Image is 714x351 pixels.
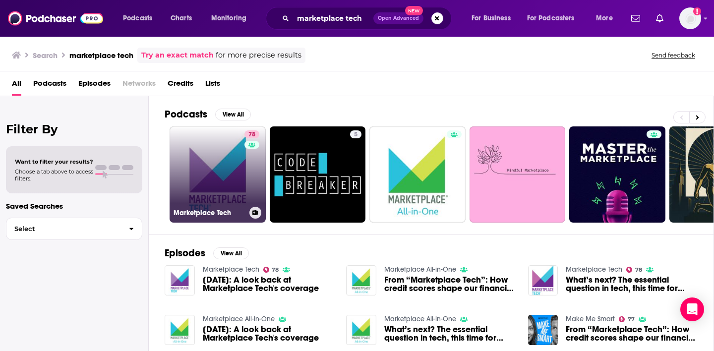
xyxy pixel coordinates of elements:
[165,265,195,295] img: 09/04/2017: A look back at Marketplace Tech's coverage
[6,122,142,136] h2: Filter By
[122,75,156,96] span: Networks
[270,126,366,223] a: 5
[528,265,558,295] img: What’s next? The essential question in tech, this time for “Marketplace Tech” host Molly Wood
[346,265,376,295] img: From “Marketplace Tech”: How credit scores shape our financial reality
[566,276,698,292] span: What’s next? The essential question in tech, this time for “Marketplace Tech” host [PERSON_NAME]
[619,316,635,322] a: 77
[649,51,698,59] button: Send feedback
[384,325,516,342] a: What’s next? The essential question in tech, this time for “Marketplace Tech” host Molly Wood
[203,325,335,342] a: 09/04/2017: A look back at Marketplace Tech's coverage
[244,130,259,138] a: 78
[6,218,142,240] button: Select
[12,75,21,96] a: All
[346,315,376,345] img: What’s next? The essential question in tech, this time for “Marketplace Tech” host Molly Wood
[373,12,423,24] button: Open AdvancedNew
[141,50,214,61] a: Try an exact match
[652,10,667,27] a: Show notifications dropdown
[165,247,205,259] h2: Episodes
[354,130,357,140] span: 5
[170,126,266,223] a: 78Marketplace Tech
[589,10,625,26] button: open menu
[78,75,111,96] a: Episodes
[8,9,103,28] img: Podchaser - Follow, Share and Rate Podcasts
[33,51,58,60] h3: Search
[293,10,373,26] input: Search podcasts, credits, & more...
[384,325,516,342] span: What’s next? The essential question in tech, this time for “Marketplace Tech” host [PERSON_NAME]
[203,325,335,342] span: [DATE]: A look back at Marketplace Tech's coverage
[521,10,589,26] button: open menu
[263,267,279,273] a: 78
[628,317,635,322] span: 77
[164,10,198,26] a: Charts
[203,265,259,274] a: Marketplace Tech
[205,75,220,96] a: Lists
[171,11,192,25] span: Charts
[596,11,613,25] span: More
[679,7,701,29] img: User Profile
[203,276,335,292] span: [DATE]: A look back at Marketplace Tech's coverage
[33,75,66,96] a: Podcasts
[679,7,701,29] span: Logged in as megcassidy
[15,158,93,165] span: Want to filter your results?
[693,7,701,15] svg: Add a profile image
[204,10,259,26] button: open menu
[213,247,249,259] button: View All
[527,11,575,25] span: For Podcasters
[211,11,246,25] span: Monitoring
[6,201,142,211] p: Saved Searches
[203,315,275,323] a: Marketplace All-in-One
[174,209,245,217] h3: Marketplace Tech
[275,7,461,30] div: Search podcasts, credits, & more...
[123,11,152,25] span: Podcasts
[384,276,516,292] a: From “Marketplace Tech”: How credit scores shape our financial reality
[528,315,558,345] img: From “Marketplace Tech”: How credit scores shape our financial reality
[350,130,361,138] a: 5
[165,315,195,345] img: 09/04/2017: A look back at Marketplace Tech's coverage
[248,130,255,140] span: 78
[566,325,698,342] a: From “Marketplace Tech”: How credit scores shape our financial reality
[6,226,121,232] span: Select
[165,247,249,259] a: EpisodesView All
[566,276,698,292] a: What’s next? The essential question in tech, this time for “Marketplace Tech” host Molly Wood
[566,265,622,274] a: Marketplace Tech
[203,276,335,292] a: 09/04/2017: A look back at Marketplace Tech's coverage
[165,108,251,120] a: PodcastsView All
[384,265,456,274] a: Marketplace All-in-One
[566,315,615,323] a: Make Me Smart
[405,6,423,15] span: New
[69,51,133,60] h3: marketplace tech
[272,268,279,272] span: 78
[472,11,511,25] span: For Business
[465,10,523,26] button: open menu
[680,297,704,321] div: Open Intercom Messenger
[165,108,207,120] h2: Podcasts
[116,10,165,26] button: open menu
[216,50,301,61] span: for more precise results
[168,75,193,96] a: Credits
[627,10,644,27] a: Show notifications dropdown
[679,7,701,29] button: Show profile menu
[215,109,251,120] button: View All
[15,168,93,182] span: Choose a tab above to access filters.
[378,16,419,21] span: Open Advanced
[626,267,642,273] a: 78
[635,268,642,272] span: 78
[384,315,456,323] a: Marketplace All-in-One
